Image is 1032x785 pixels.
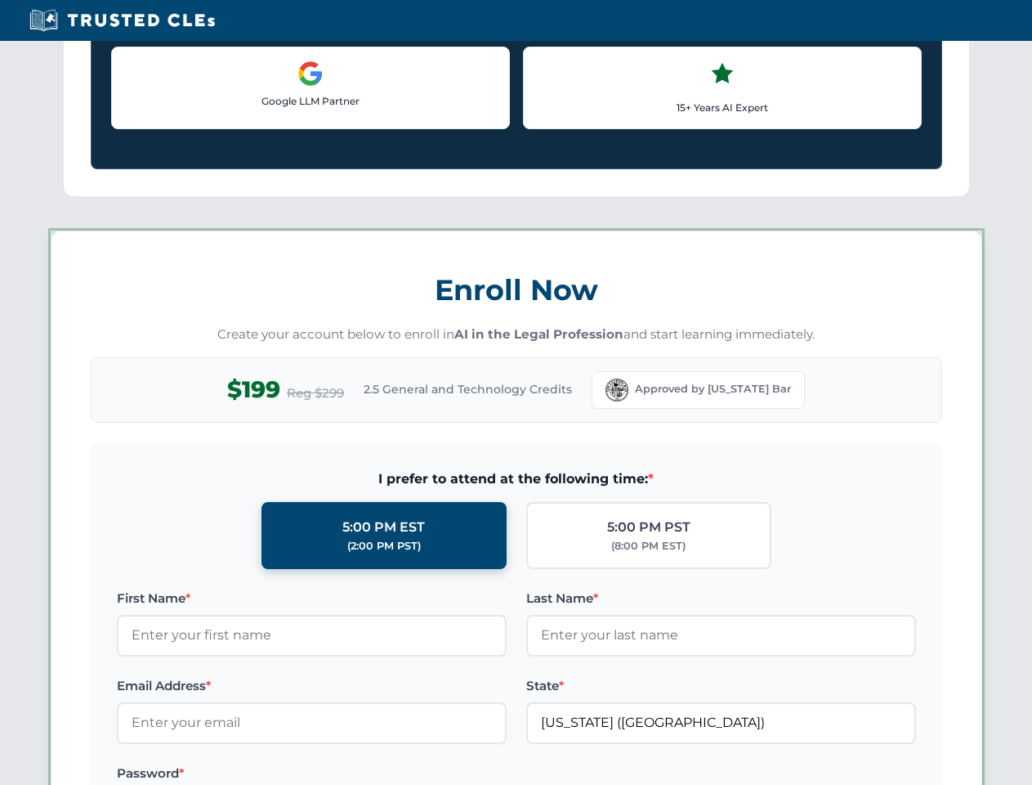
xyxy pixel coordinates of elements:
p: Google LLM Partner [125,93,496,109]
span: 2.5 General and Technology Credits [364,380,572,398]
div: 5:00 PM PST [607,517,690,538]
span: Approved by [US_STATE] Bar [635,381,791,397]
span: $199 [227,371,280,408]
input: Florida (FL) [526,702,916,743]
img: Google [297,61,324,87]
label: State [526,676,916,696]
input: Enter your email [117,702,507,743]
p: 15+ Years AI Expert [537,100,908,115]
input: Enter your last name [526,615,916,656]
span: Reg $299 [287,384,344,403]
label: First Name [117,589,507,608]
img: Florida Bar [605,379,628,401]
h3: Enroll Now [91,264,942,316]
label: Password [117,764,507,783]
p: Create your account below to enroll in and start learning immediately. [91,325,942,344]
div: 5:00 PM EST [342,517,425,538]
label: Last Name [526,589,916,608]
div: (8:00 PM EST) [611,538,686,554]
label: Email Address [117,676,507,696]
span: I prefer to attend at the following time: [117,469,916,490]
img: Trusted CLEs [25,8,220,33]
strong: AI in the Legal Profession [454,326,623,342]
div: (2:00 PM PST) [347,538,421,554]
input: Enter your first name [117,615,507,656]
